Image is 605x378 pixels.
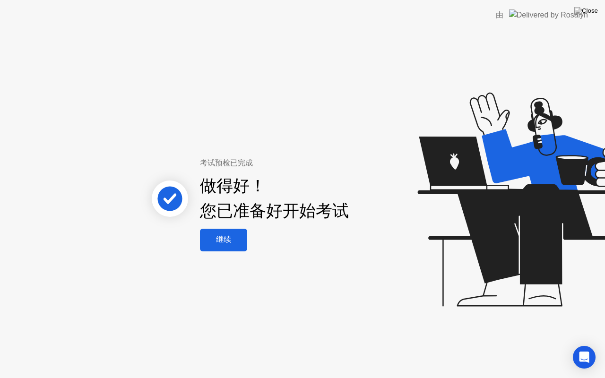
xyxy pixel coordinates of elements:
img: Close [574,7,598,15]
div: 继续 [203,235,244,245]
button: 继续 [200,229,247,251]
div: 由 [496,9,503,21]
div: 考试预检已完成 [200,157,395,169]
img: Delivered by Rosalyn [509,9,588,20]
div: 做得好！ 您已准备好开始考试 [200,173,349,223]
div: Open Intercom Messenger [573,346,596,369]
